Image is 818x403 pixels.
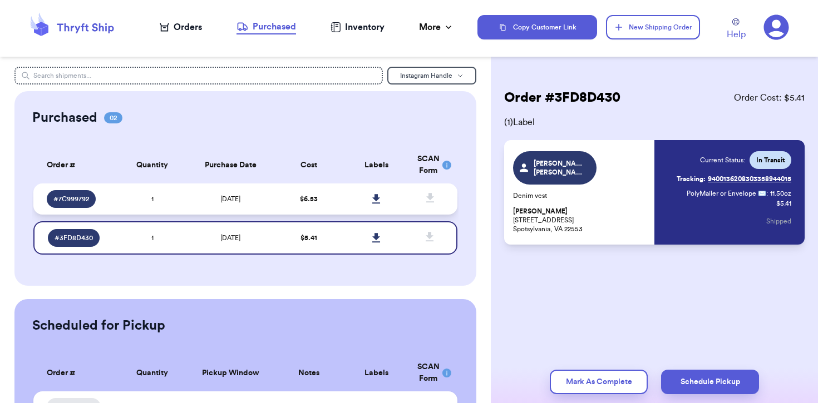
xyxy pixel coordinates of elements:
button: Instagram Handle [387,67,476,84]
th: Pickup Window [186,355,275,391]
p: $ 5.41 [776,199,791,208]
span: [DATE] [220,196,240,202]
th: Order # [33,147,118,183]
span: 1 [151,235,154,241]
span: $ 5.41 [300,235,317,241]
span: $ 6.53 [300,196,318,202]
span: In Transit [756,156,785,165]
div: SCAN Form [417,153,444,177]
span: 1 [151,196,154,202]
div: Purchased [236,20,296,33]
th: Purchase Date [186,147,275,183]
h2: Order # 3FD8D430 [504,89,620,107]
span: [PERSON_NAME].[PERSON_NAME] [534,159,587,177]
span: PolyMailer or Envelope ✉️ [687,190,766,197]
span: # 3FD8D430 [55,233,93,242]
span: [DATE] [220,235,240,241]
p: [STREET_ADDRESS] Spotsylvania, VA 22553 [513,207,648,233]
span: [PERSON_NAME] [513,207,568,216]
button: Copy Customer Link [477,15,598,39]
th: Quantity [119,355,186,391]
span: : [766,189,768,198]
h2: Purchased [32,109,97,127]
span: Tracking: [677,175,706,183]
th: Notes [275,355,343,391]
div: SCAN Form [417,361,444,385]
th: Cost [275,147,343,183]
span: Instagram Handle [400,72,452,79]
span: ( 1 ) Label [504,116,805,129]
a: Help [727,18,746,41]
button: New Shipping Order [606,15,699,39]
th: Order # [33,355,118,391]
span: 11.50 oz [770,189,791,198]
a: Purchased [236,20,296,34]
span: 02 [104,112,122,123]
a: Tracking:9400136208303358944015 [677,170,791,188]
button: Shipped [766,209,791,233]
p: Denim vest [513,191,648,200]
span: Order Cost: $ 5.41 [734,91,805,105]
th: Labels [343,147,411,183]
span: # 7C999792 [53,195,89,203]
button: Mark As Complete [550,370,648,394]
a: Orders [160,21,202,34]
input: Search shipments... [14,67,382,84]
span: Current Status: [700,156,745,165]
a: Inventory [331,21,385,34]
th: Labels [343,355,411,391]
span: Help [727,28,746,41]
th: Quantity [119,147,186,183]
div: More [419,21,454,34]
h2: Scheduled for Pickup [32,317,165,335]
button: Schedule Pickup [661,370,759,394]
